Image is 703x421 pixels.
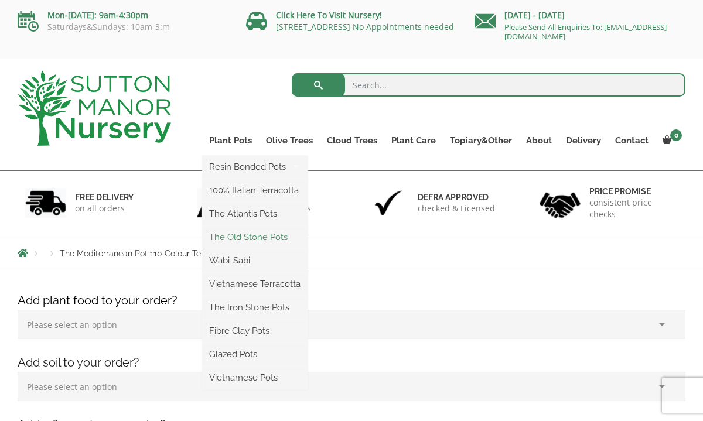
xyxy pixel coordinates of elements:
a: The Atlantis Pots [202,205,308,223]
a: Resin Bonded Pots [202,158,308,176]
p: consistent price checks [589,197,678,220]
img: 1.jpg [25,188,66,218]
input: Search... [292,73,686,97]
a: Plant Care [384,132,443,149]
p: on all orders [75,203,134,214]
a: Contact [608,132,656,149]
nav: Breadcrumbs [18,248,685,258]
span: The Mediterranean Pot 110 Colour Terracotta [60,249,231,258]
h4: Add plant food to your order? [9,292,694,310]
img: logo [18,70,171,146]
a: Vietnamese Pots [202,369,308,386]
h6: FREE DELIVERY [75,192,134,203]
a: 0 [656,132,685,149]
p: Saturdays&Sundays: 10am-3:m [18,22,228,32]
a: Fibre Clay Pots [202,322,308,340]
p: Mon-[DATE]: 9am-4:30pm [18,8,228,22]
img: 2.jpg [197,188,238,218]
h6: Price promise [589,186,678,197]
p: [DATE] - [DATE] [475,8,685,22]
img: 4.jpg [540,185,581,221]
a: 100% Italian Terracotta [202,182,308,199]
a: Click Here To Visit Nursery! [276,9,382,20]
a: Olive Trees [259,132,320,149]
a: About [519,132,559,149]
a: Topiary&Other [443,132,519,149]
a: Delivery [559,132,608,149]
img: 3.jpg [368,188,409,218]
h4: Add soil to your order? [9,354,694,372]
span: 0 [670,129,682,141]
p: checked & Licensed [418,203,495,214]
a: [STREET_ADDRESS] No Appointments needed [276,21,454,32]
a: The Iron Stone Pots [202,299,308,316]
a: Plant Pots [202,132,259,149]
a: Cloud Trees [320,132,384,149]
a: The Old Stone Pots [202,228,308,246]
a: Wabi-Sabi [202,252,308,269]
h6: Defra approved [418,192,495,203]
a: Glazed Pots [202,345,308,363]
a: Vietnamese Terracotta [202,275,308,293]
a: Please Send All Enquiries To: [EMAIL_ADDRESS][DOMAIN_NAME] [504,22,667,42]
